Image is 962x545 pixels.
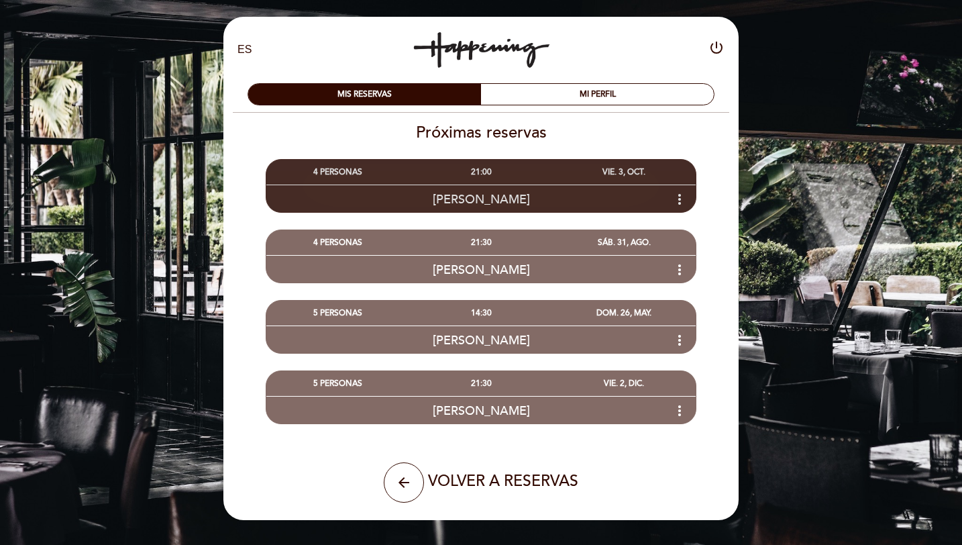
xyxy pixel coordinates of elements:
span: [PERSON_NAME] [433,262,530,277]
div: 5 PERSONAS [266,371,409,396]
div: MIS RESERVAS [248,84,481,105]
i: more_vert [672,191,688,207]
i: arrow_back [396,475,412,491]
span: VOLVER A RESERVAS [428,472,578,491]
button: arrow_back [384,462,424,503]
div: 21:30 [409,230,552,255]
div: VIE. 2, DIC. [553,371,696,396]
div: 21:30 [409,371,552,396]
div: DOM. 26, MAY. [553,301,696,326]
span: [PERSON_NAME] [433,403,530,418]
i: more_vert [672,262,688,278]
div: SÁB. 31, AGO. [553,230,696,255]
div: 21:00 [409,160,552,185]
div: 4 PERSONAS [266,160,409,185]
span: [PERSON_NAME] [433,333,530,348]
i: more_vert [672,403,688,419]
div: 14:30 [409,301,552,326]
span: [PERSON_NAME] [433,192,530,207]
h2: Próximas reservas [223,123,739,142]
a: Happening Costanera [397,32,565,68]
i: more_vert [672,332,688,348]
i: power_settings_new [708,40,725,56]
div: MI PERFIL [481,84,714,105]
div: 5 PERSONAS [266,301,409,326]
div: VIE. 3, OCT. [553,160,696,185]
button: power_settings_new [708,40,725,60]
div: 4 PERSONAS [266,230,409,255]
